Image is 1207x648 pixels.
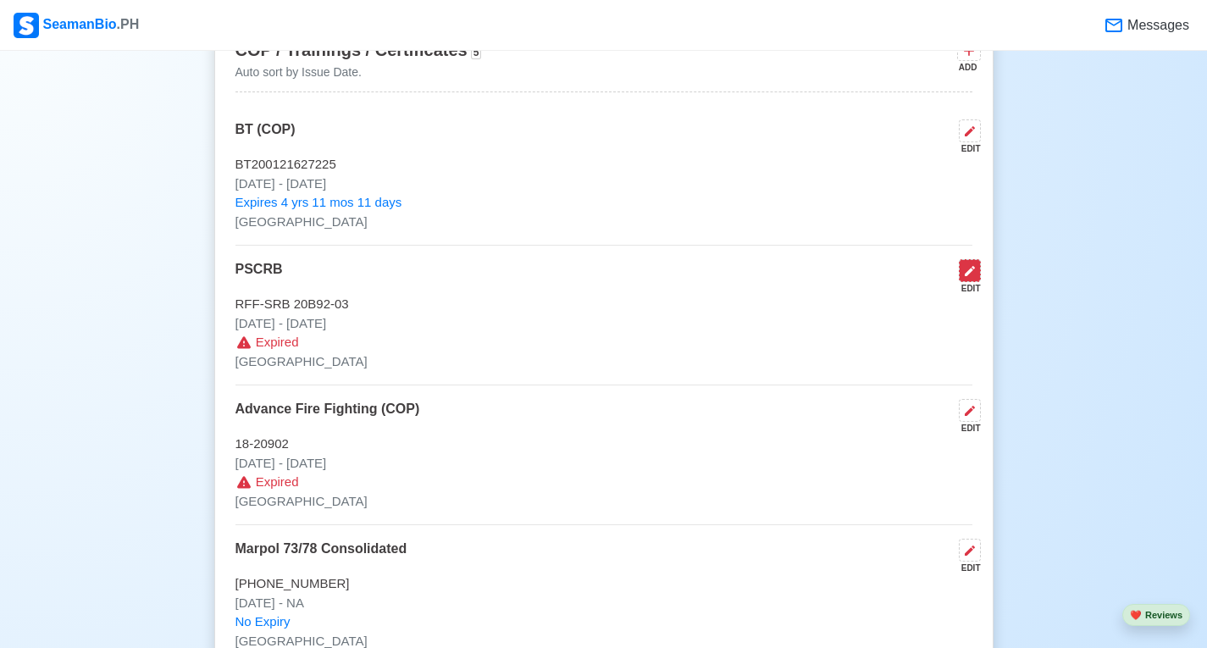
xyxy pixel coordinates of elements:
[235,259,283,295] p: PSCRB
[235,492,972,512] p: [GEOGRAPHIC_DATA]
[256,333,299,352] span: Expired
[14,13,39,38] img: Logo
[235,174,972,194] p: [DATE] - [DATE]
[235,454,972,474] p: [DATE] - [DATE]
[235,213,972,232] p: [GEOGRAPHIC_DATA]
[235,399,420,435] p: Advance Fire Fighting (COP)
[235,314,972,334] p: [DATE] - [DATE]
[14,13,139,38] div: SeamanBio
[957,61,977,74] div: ADD
[235,594,972,613] p: [DATE] - NA
[235,64,482,81] p: Auto sort by Issue Date.
[235,155,972,174] p: BT200121627225
[117,17,140,31] span: .PH
[235,352,972,372] p: [GEOGRAPHIC_DATA]
[235,193,402,213] span: Expires 4 yrs 11 mos 11 days
[1122,604,1190,627] button: heartReviews
[256,473,299,492] span: Expired
[952,422,981,435] div: EDIT
[235,435,972,454] p: 18-20902
[952,142,981,155] div: EDIT
[235,539,407,574] p: Marpol 73/78 Consolidated
[235,612,291,632] span: No Expiry
[1130,610,1142,620] span: heart
[235,295,972,314] p: RFF-SRB 20B92-03
[1124,15,1189,36] span: Messages
[952,282,981,295] div: EDIT
[471,46,482,59] span: 5
[235,119,296,155] p: BT (COP)
[952,562,981,574] div: EDIT
[235,574,972,594] p: [PHONE_NUMBER]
